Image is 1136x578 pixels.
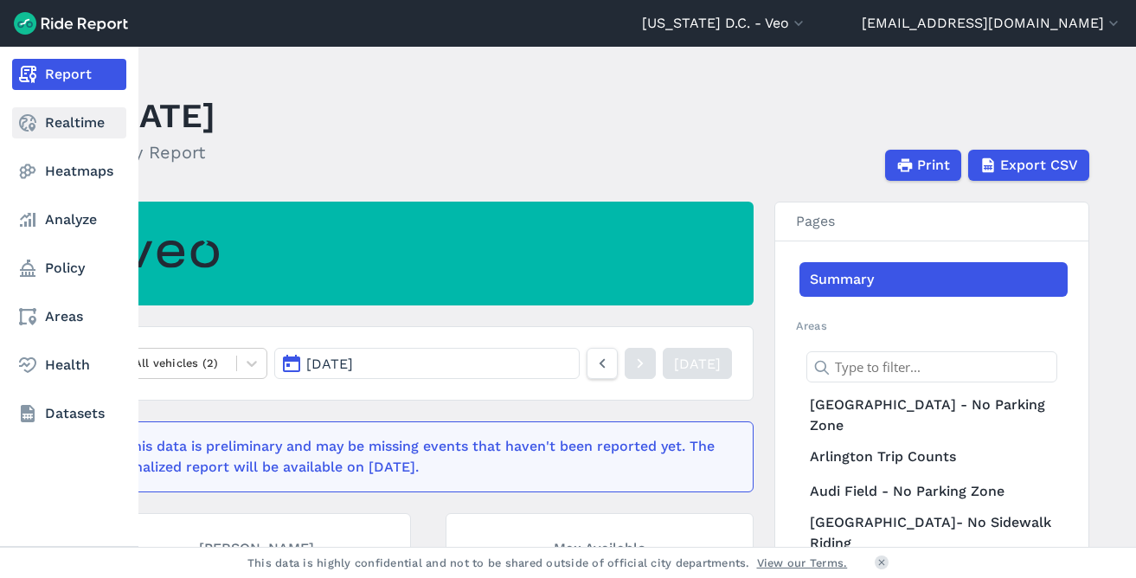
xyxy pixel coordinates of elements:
[12,59,126,90] a: Report
[799,509,1068,557] a: [GEOGRAPHIC_DATA]- No Sidewalk Riding
[306,356,353,372] span: [DATE]
[14,12,128,35] img: Ride Report
[806,351,1057,382] input: Type to filter...
[12,350,126,381] a: Health
[103,139,215,165] h2: Daily Report
[103,92,215,139] h1: [DATE]
[775,202,1088,241] h3: Pages
[796,318,1068,334] h2: Areas
[968,150,1089,181] button: Export CSV
[862,13,1122,34] button: [EMAIL_ADDRESS][DOMAIN_NAME]
[125,436,722,478] div: This data is preliminary and may be missing events that haven't been reported yet. The finalized ...
[917,155,950,176] span: Print
[885,150,961,181] button: Print
[124,230,219,278] img: Veo
[12,253,126,284] a: Policy
[1000,155,1078,176] span: Export CSV
[199,538,314,556] span: [PERSON_NAME]
[757,555,848,571] a: View our Terms.
[663,348,732,379] a: [DATE]
[799,391,1068,440] a: [GEOGRAPHIC_DATA] - No Parking Zone
[799,440,1068,474] a: Arlington Trip Counts
[554,538,645,556] span: Max Available
[12,398,126,429] a: Datasets
[12,156,126,187] a: Heatmaps
[642,13,807,34] button: [US_STATE] D.C. - Veo
[799,262,1068,297] a: Summary
[12,301,126,332] a: Areas
[12,204,126,235] a: Analyze
[274,348,579,379] button: [DATE]
[799,474,1068,509] a: Audi Field - No Parking Zone
[12,107,126,138] a: Realtime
